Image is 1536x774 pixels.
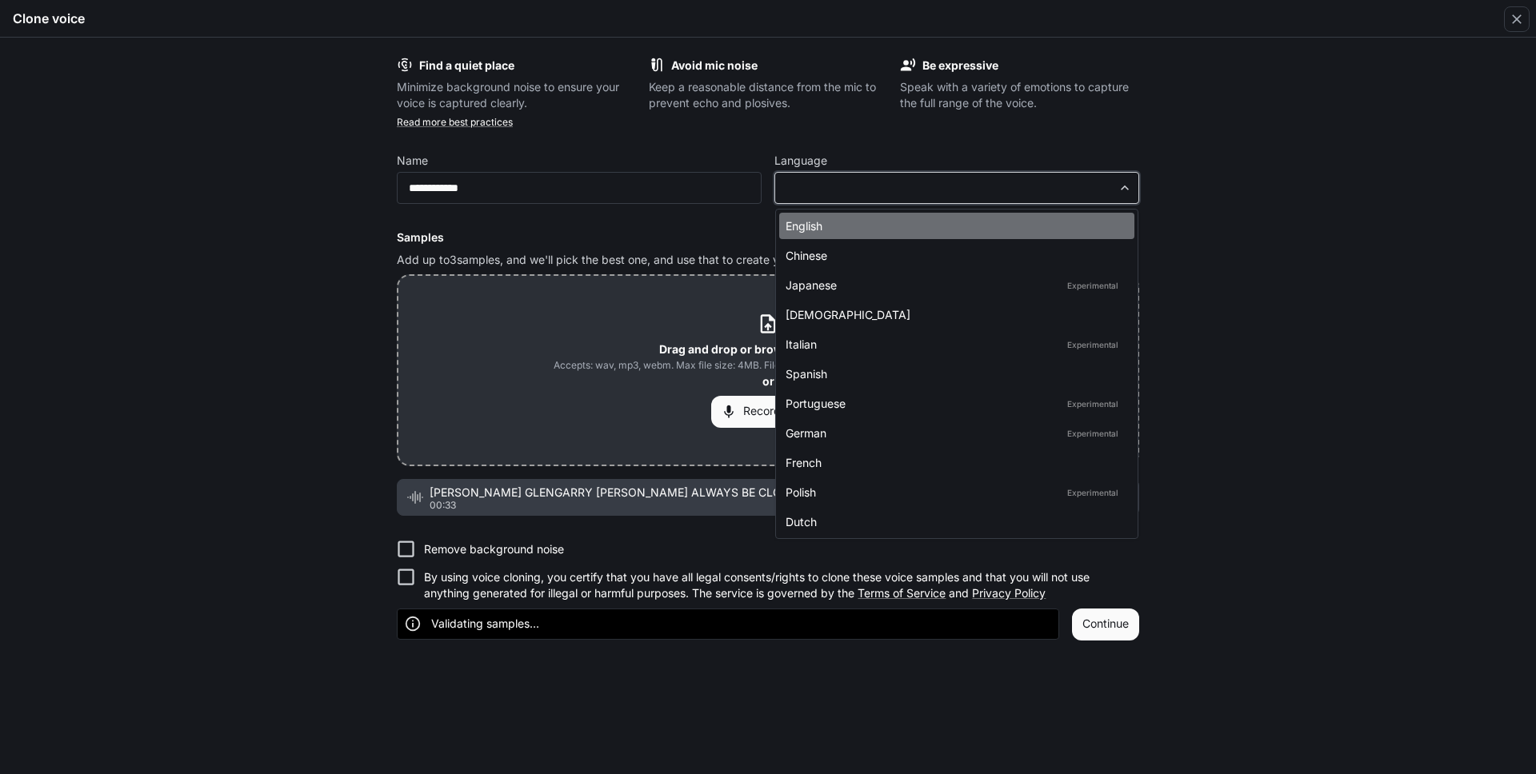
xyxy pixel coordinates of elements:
div: Dutch [786,513,1122,530]
div: Italian [786,336,1122,353]
div: French [786,454,1122,471]
p: Experimental [1064,278,1122,293]
div: Portuguese [786,395,1122,412]
p: Experimental [1064,485,1122,500]
div: Japanese [786,277,1122,293]
p: Experimental [1064,337,1122,352]
p: Experimental [1064,426,1122,441]
div: Chinese [786,247,1122,264]
div: German [786,425,1122,441]
div: English [786,217,1122,234]
div: Polish [786,484,1122,501]
p: Experimental [1064,397,1122,411]
div: [DEMOGRAPHIC_DATA] [786,306,1122,323]
div: Spanish [786,365,1122,382]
